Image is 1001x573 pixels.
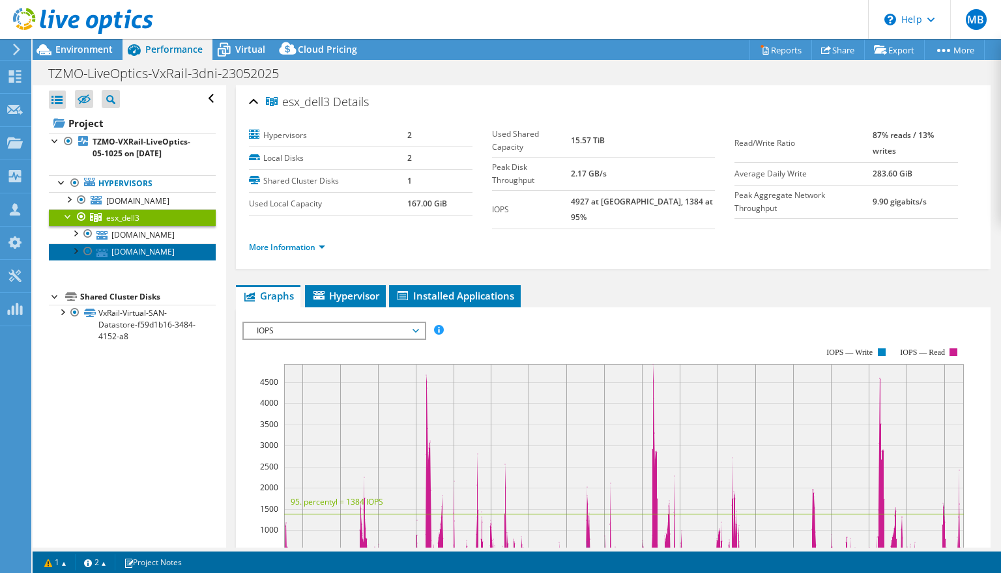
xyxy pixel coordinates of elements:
[260,397,278,408] text: 4000
[49,175,216,192] a: Hypervisors
[260,376,278,387] text: 4500
[884,14,896,25] svg: \n
[873,130,934,156] b: 87% reads / 13% writes
[291,496,383,507] text: 95. percentyl = 1384 IOPS
[492,161,571,187] label: Peak Disk Throughput
[873,168,912,179] b: 283.60 GiB
[265,546,278,557] text: 500
[298,43,357,55] span: Cloud Pricing
[333,94,369,109] span: Details
[55,43,113,55] span: Environment
[49,244,216,260] a: [DOMAIN_NAME]
[250,323,418,339] span: IOPS
[571,168,607,179] b: 2.17 GB/s
[749,40,812,60] a: Reports
[49,113,216,133] a: Project
[396,289,514,302] span: Installed Applications
[242,289,294,302] span: Graphs
[249,175,407,188] label: Shared Cluster Disks
[873,196,927,207] b: 9.90 gigabits/s
[924,40,985,60] a: More
[235,43,265,55] span: Virtual
[49,192,216,209] a: [DOMAIN_NAME]
[734,189,873,215] label: Peak Aggregate Network Throughput
[80,289,216,305] div: Shared Cluster Disks
[106,212,139,223] span: esx_dell3
[407,130,412,141] b: 2
[249,197,407,210] label: Used Local Capacity
[260,440,278,451] text: 3000
[266,96,330,109] span: esx_dell3
[260,419,278,430] text: 3500
[734,167,873,180] label: Average Daily Write
[260,482,278,493] text: 2000
[145,43,203,55] span: Performance
[106,195,169,206] span: [DOMAIN_NAME]
[864,40,925,60] a: Export
[260,524,278,535] text: 1000
[811,40,865,60] a: Share
[42,66,299,81] h1: TZMO-LiveOptics-VxRail-3dni-23052025
[249,152,407,165] label: Local Disks
[966,9,987,30] span: MB
[49,133,216,162] a: TZMO-VXRail-LiveOptics-05-1025 on [DATE]
[260,503,278,514] text: 1500
[407,198,447,209] b: 167.00 GiB
[249,129,407,142] label: Hypervisors
[49,226,216,243] a: [DOMAIN_NAME]
[249,242,325,253] a: More Information
[901,348,946,357] text: IOPS — Read
[75,554,115,570] a: 2
[827,348,873,357] text: IOPS — Write
[571,135,605,146] b: 15.57 TiB
[312,289,379,302] span: Hypervisor
[49,305,216,345] a: VxRail-Virtual-SAN-Datastore-f59d1b16-3484-4152-a8
[260,461,278,472] text: 2500
[407,175,412,186] b: 1
[407,152,412,163] b: 2
[492,128,571,154] label: Used Shared Capacity
[115,554,191,570] a: Project Notes
[571,196,713,223] b: 4927 at [GEOGRAPHIC_DATA], 1384 at 95%
[49,209,216,226] a: esx_dell3
[492,203,571,216] label: IOPS
[35,554,76,570] a: 1
[93,136,190,159] b: TZMO-VXRail-LiveOptics-05-1025 on [DATE]
[734,137,873,150] label: Read/Write Ratio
